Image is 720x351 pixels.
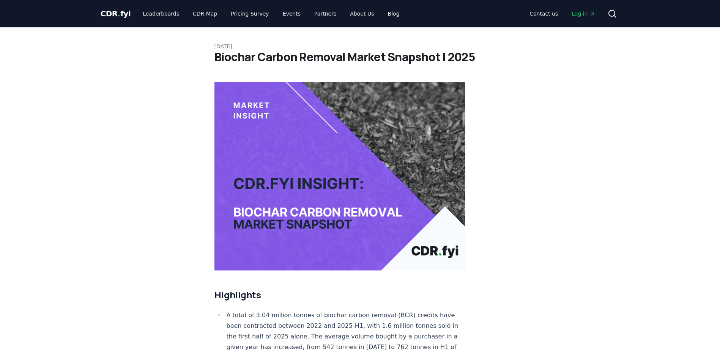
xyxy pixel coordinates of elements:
[118,9,120,18] span: .
[101,9,131,18] span: CDR fyi
[137,7,405,21] nav: Main
[214,50,506,64] h1: Biochar Carbon Removal Market Snapshot | 2025
[214,82,466,270] img: blog post image
[523,7,601,21] nav: Main
[137,7,185,21] a: Leaderboards
[566,7,601,21] a: Log in
[277,7,307,21] a: Events
[225,7,275,21] a: Pricing Survey
[214,43,506,50] p: [DATE]
[344,7,380,21] a: About Us
[308,7,342,21] a: Partners
[187,7,223,21] a: CDR Map
[101,8,131,19] a: CDR.fyi
[214,289,466,301] h2: Highlights
[572,10,595,17] span: Log in
[382,7,406,21] a: Blog
[523,7,564,21] a: Contact us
